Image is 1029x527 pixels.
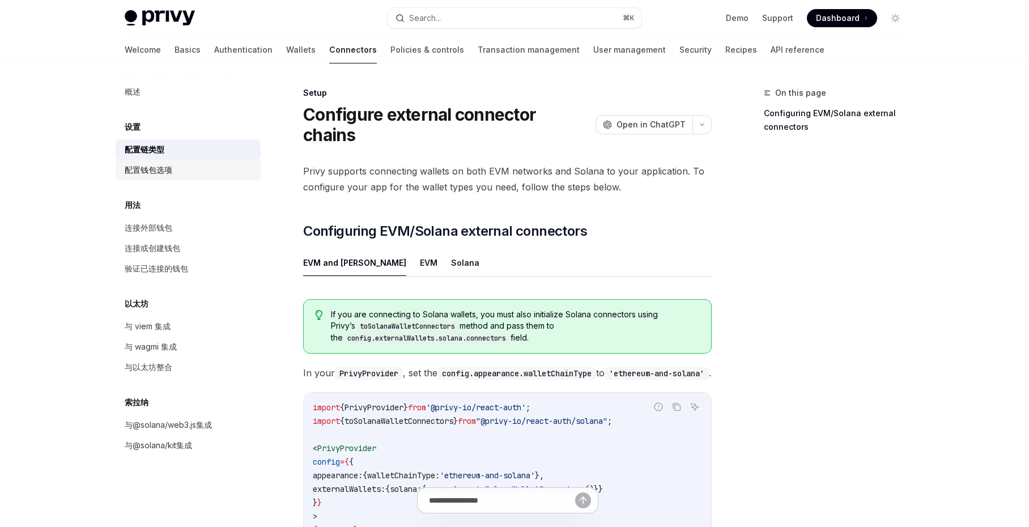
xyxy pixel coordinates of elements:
span: solana: [390,484,422,494]
span: Configuring EVM/Solana external connectors [303,222,587,240]
a: 与@solana/kit集成 [116,435,261,456]
span: connectors: [426,484,476,494]
a: Security [679,36,712,63]
a: Policies & controls [390,36,464,63]
span: walletChainType: [367,470,440,481]
code: PrivyProvider [335,367,403,380]
button: Send message [575,492,591,508]
span: config [313,457,340,467]
a: API reference [771,36,824,63]
h1: Configure external connector chains [303,104,591,145]
font: 与 wagmi 集成 [125,342,177,351]
code: config.appearance.walletChainType [437,367,596,380]
button: Toggle dark mode [886,9,904,27]
a: Support [762,12,793,24]
a: Transaction management [478,36,580,63]
font: 与@solana/web3.js集成 [125,420,212,430]
span: If you are connecting to Solana wallets, you must also initialize Solana connectors using Privy’s... [331,309,700,344]
a: Configuring EVM/Solana external connectors [764,104,913,136]
font: 配置链类型 [125,144,164,154]
button: EVM [420,249,437,276]
span: from [408,402,426,413]
span: ; [607,416,612,426]
font: 验证已连接的钱包 [125,263,188,273]
span: '@privy-io/react-auth' [426,402,526,413]
span: Privy supports connecting wallets on both EVM networks and Solana to your application. To configu... [303,163,712,195]
span: Dashboard [816,12,860,24]
span: < [313,443,317,453]
a: 连接外部钱包 [116,218,261,238]
button: Open in ChatGPT [596,115,692,134]
a: 配置钱包选项 [116,160,261,180]
a: 与@solana/web3.js集成 [116,415,261,435]
a: Authentication [214,36,273,63]
div: Setup [303,87,712,99]
font: 设置 [125,122,141,131]
font: 配置钱包选项 [125,165,172,175]
img: light logo [125,10,195,26]
span: "@privy-io/react-auth/solana" [476,416,607,426]
span: toSolanaWalletConnectors [345,416,453,426]
a: Wallets [286,36,316,63]
font: 以太坊 [125,299,148,308]
button: EVM and [PERSON_NAME] [303,249,406,276]
a: User management [593,36,666,63]
span: from [458,416,476,426]
span: } [403,402,408,413]
button: Solana [451,249,479,276]
font: 索拉纳 [125,397,148,407]
font: 连接或创建钱包 [125,243,180,253]
span: import [313,402,340,413]
span: { [340,402,345,413]
span: { [345,457,349,467]
span: ; [526,402,530,413]
a: Welcome [125,36,161,63]
font: 与@solana/kit集成 [125,440,192,450]
button: Copy the contents from the code block [669,399,684,414]
span: externalWallets: [313,484,385,494]
span: ⌘ K [623,14,635,23]
span: toSolanaWalletConnectors [476,484,585,494]
a: 验证已连接的钱包 [116,258,261,279]
font: 用法 [125,200,141,210]
a: Connectors [329,36,377,63]
span: { [422,484,426,494]
span: import [313,416,340,426]
span: } [453,416,458,426]
a: Recipes [725,36,757,63]
span: PrivyProvider [345,402,403,413]
div: Search... [409,11,441,25]
a: Basics [175,36,201,63]
span: = [340,457,345,467]
font: 概述 [125,87,141,96]
button: Ask AI [687,399,702,414]
button: Search...⌘K [388,8,641,28]
a: 概述 [116,82,261,102]
a: Dashboard [807,9,877,27]
span: { [363,470,367,481]
a: 与 viem 集成 [116,316,261,337]
span: { [340,416,345,426]
svg: Tip [315,310,323,320]
font: 与以太坊整合 [125,362,172,372]
span: { [385,484,390,494]
a: 配置链类型 [116,139,261,160]
code: 'ethereum-and-solana' [605,367,709,380]
code: toSolanaWalletConnectors [355,321,460,332]
a: 与以太坊整合 [116,357,261,377]
font: 与 viem 集成 [125,321,171,331]
span: Open in ChatGPT [616,119,686,130]
a: 连接或创建钱包 [116,238,261,258]
span: appearance: [313,470,363,481]
span: { [349,457,354,467]
span: PrivyProvider [317,443,376,453]
span: }, [535,470,544,481]
font: 连接外部钱包 [125,223,172,232]
span: ()}} [585,484,603,494]
input: Ask a question... [429,488,575,513]
code: config.externalWallets.solana.connectors [343,333,511,344]
span: On this page [775,86,826,100]
span: In your , set the to . [303,365,712,381]
span: 'ethereum-and-solana' [440,470,535,481]
a: Demo [726,12,749,24]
